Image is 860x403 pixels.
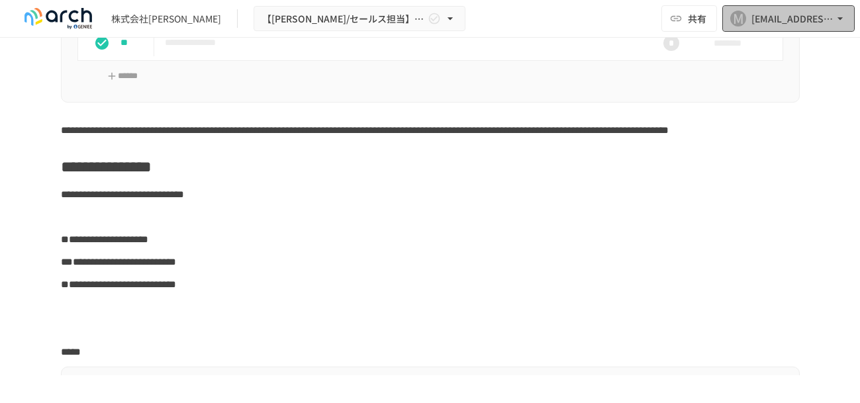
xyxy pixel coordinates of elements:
[89,30,115,56] button: status
[661,5,717,32] button: 共有
[688,11,706,26] span: 共有
[722,5,855,32] button: M[EMAIL_ADDRESS][DOMAIN_NAME]
[111,12,221,26] div: 株式会社[PERSON_NAME]
[254,6,465,32] button: 【[PERSON_NAME]/セールス担当】株式会社[PERSON_NAME]_初期設定サポート
[16,8,101,29] img: logo-default@2x-9cf2c760.svg
[751,11,834,27] div: [EMAIL_ADDRESS][DOMAIN_NAME]
[262,11,425,27] span: 【[PERSON_NAME]/セールス担当】株式会社[PERSON_NAME]_初期設定サポート
[730,11,746,26] div: M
